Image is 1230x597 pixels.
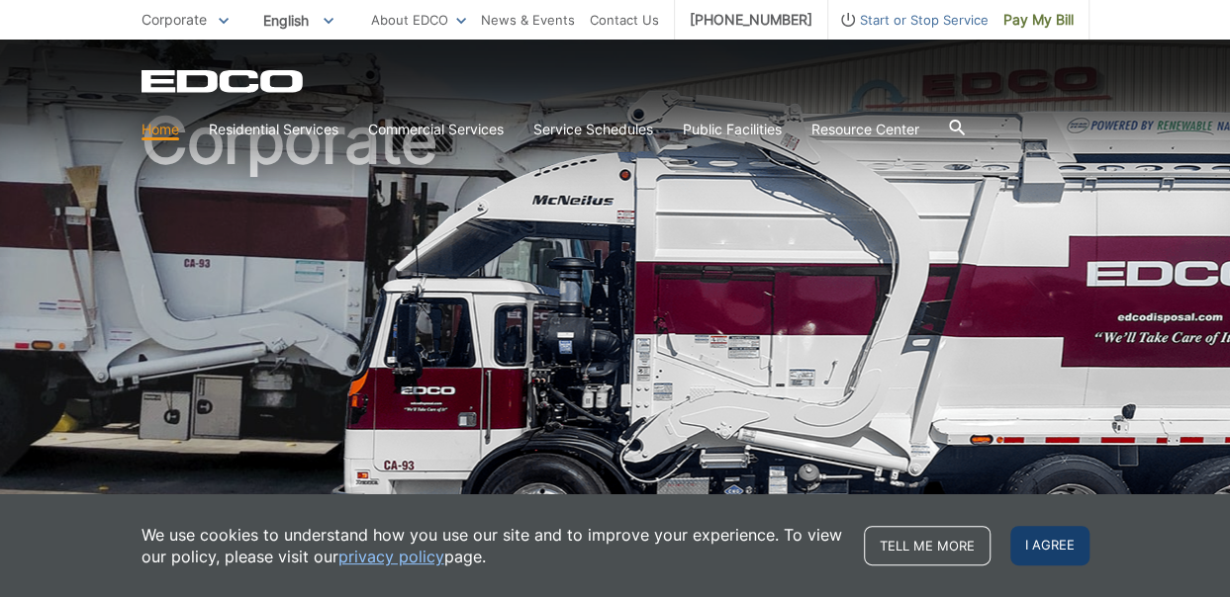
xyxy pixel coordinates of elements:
[368,119,504,140] a: Commercial Services
[1003,9,1074,31] span: Pay My Bill
[142,69,306,93] a: EDCD logo. Return to the homepage.
[338,546,444,567] a: privacy policy
[142,109,1089,543] h1: Corporate
[142,524,844,567] p: We use cookies to understand how you use our site and to improve your experience. To view our pol...
[142,119,179,140] a: Home
[371,9,466,31] a: About EDCO
[248,4,348,37] span: English
[1010,526,1089,565] span: I agree
[864,526,991,565] a: Tell me more
[209,119,338,140] a: Residential Services
[533,119,653,140] a: Service Schedules
[142,11,207,28] span: Corporate
[811,119,919,140] a: Resource Center
[683,119,782,140] a: Public Facilities
[481,9,575,31] a: News & Events
[590,9,659,31] a: Contact Us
